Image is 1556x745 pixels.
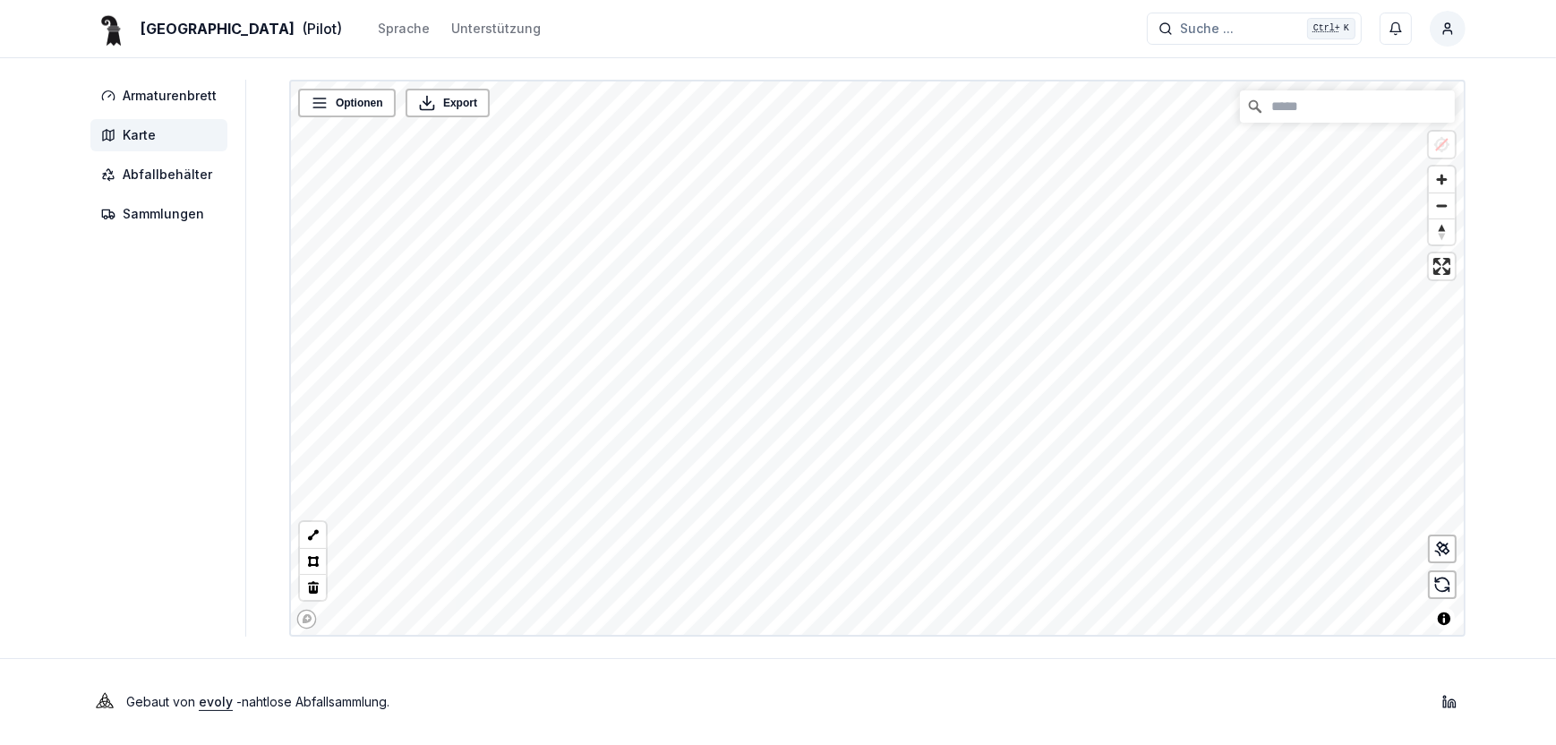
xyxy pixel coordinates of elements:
[123,87,217,105] span: Armaturenbrett
[90,7,133,50] img: Basel Logo
[1240,90,1455,123] input: Suche
[300,522,326,548] button: LineString tool (l)
[90,198,235,230] a: Sammlungen
[302,18,342,39] span: (Pilot)
[1429,193,1455,218] span: Zoom out
[1147,13,1362,45] button: Suche ...Ctrl+K
[90,119,235,151] a: Karte
[199,694,233,709] a: evoly
[126,689,389,715] p: Gebaut von - nahtlose Abfallsammlung .
[1429,193,1455,218] button: Zoom out
[90,688,119,716] img: Evoly Logo
[123,166,212,184] span: Abfallbehälter
[291,81,1470,638] canvas: Map
[378,18,430,39] button: Sprache
[296,609,317,629] a: Mapbox logo
[141,18,295,39] span: [GEOGRAPHIC_DATA]
[90,18,342,39] a: [GEOGRAPHIC_DATA](Pilot)
[1429,167,1455,193] button: Zoom in
[443,94,477,112] span: Export
[1180,20,1234,38] span: Suche ...
[451,18,541,39] a: Unterstützung
[1429,253,1455,279] button: Enter fullscreen
[300,574,326,600] button: Delete
[1429,219,1455,244] span: Reset bearing to north
[378,20,430,38] div: Sprache
[300,548,326,574] button: Polygon tool (p)
[90,158,235,191] a: Abfallbehälter
[90,80,235,112] a: Armaturenbrett
[123,126,156,144] span: Karte
[123,205,204,223] span: Sammlungen
[1433,608,1455,629] button: Toggle attribution
[1429,132,1455,158] button: Location not available
[1429,218,1455,244] button: Reset bearing to north
[336,94,383,112] span: Optionen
